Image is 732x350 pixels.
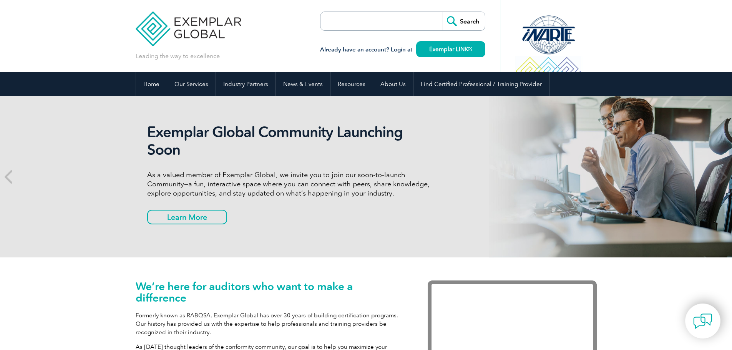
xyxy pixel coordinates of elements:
[136,72,167,96] a: Home
[443,12,485,30] input: Search
[147,210,227,224] a: Learn More
[320,45,485,55] h3: Already have an account? Login at
[136,52,220,60] p: Leading the way to excellence
[147,123,435,159] h2: Exemplar Global Community Launching Soon
[330,72,373,96] a: Resources
[468,47,472,51] img: open_square.png
[413,72,549,96] a: Find Certified Professional / Training Provider
[373,72,413,96] a: About Us
[136,311,405,337] p: Formerly known as RABQSA, Exemplar Global has over 30 years of building certification programs. O...
[147,170,435,198] p: As a valued member of Exemplar Global, we invite you to join our soon-to-launch Community—a fun, ...
[136,280,405,304] h1: We’re here for auditors who want to make a difference
[167,72,216,96] a: Our Services
[216,72,276,96] a: Industry Partners
[276,72,330,96] a: News & Events
[416,41,485,57] a: Exemplar LINK
[693,312,712,331] img: contact-chat.png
